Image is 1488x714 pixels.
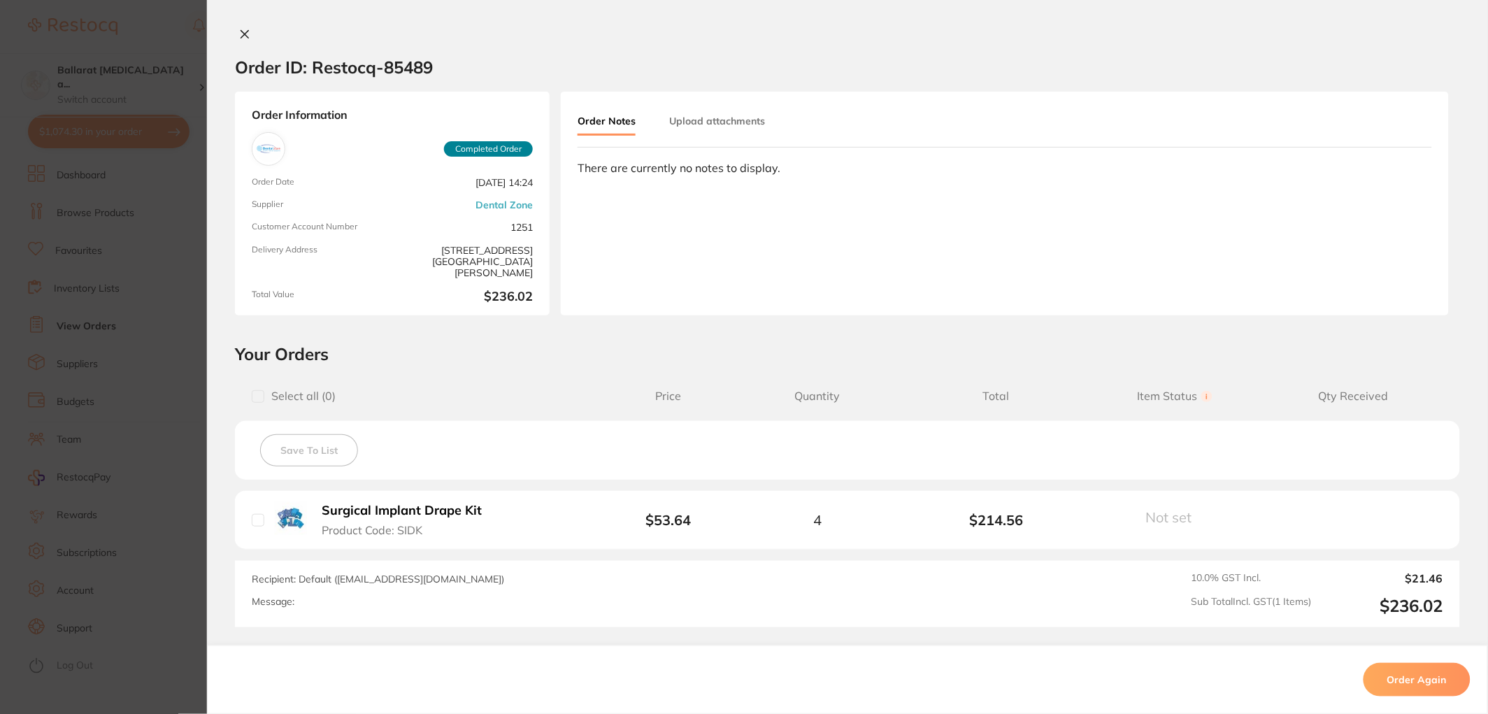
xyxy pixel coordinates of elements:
[475,199,533,210] a: Dental Zone
[398,290,533,304] b: $236.02
[255,136,282,162] img: Dental Zone
[260,434,358,466] button: Save To List
[398,222,533,233] span: 1251
[1323,596,1443,616] output: $236.02
[322,504,482,518] b: Surgical Implant Drape Kit
[252,290,387,304] span: Total Value
[1264,390,1443,403] span: Qty Received
[317,503,499,537] button: Surgical Implant Drape Kit Product Code: SIDK
[275,502,307,534] img: Surgical Implant Drape Kit
[578,108,636,136] button: Order Notes
[322,524,422,536] span: Product Code: SIDK
[1192,572,1312,585] span: 10.0 % GST Incl.
[252,245,387,278] span: Delivery Address
[252,108,533,121] strong: Order Information
[398,245,533,278] span: [STREET_ADDRESS][GEOGRAPHIC_DATA][PERSON_NAME]
[1192,596,1312,616] span: Sub Total Incl. GST ( 1 Items)
[907,512,1086,528] b: $214.56
[252,177,387,188] span: Order Date
[669,108,765,134] button: Upload attachments
[235,343,1460,364] h2: Your Orders
[813,512,822,528] span: 4
[252,573,504,585] span: Recipient: Default ( [EMAIL_ADDRESS][DOMAIN_NAME] )
[1146,508,1192,526] span: Not set
[1142,508,1209,526] button: Not set
[252,596,294,608] label: Message:
[398,177,533,188] span: [DATE] 14:24
[252,199,387,210] span: Supplier
[729,390,908,403] span: Quantity
[578,162,1432,174] div: There are currently no notes to display.
[444,141,533,157] span: Completed Order
[1086,390,1265,403] span: Item Status
[264,390,336,403] span: Select all ( 0 )
[609,390,728,403] span: Price
[1364,663,1471,697] button: Order Again
[646,511,692,529] b: $53.64
[252,222,387,233] span: Customer Account Number
[1323,572,1443,585] output: $21.46
[907,390,1086,403] span: Total
[235,57,433,78] h2: Order ID: Restocq- 85489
